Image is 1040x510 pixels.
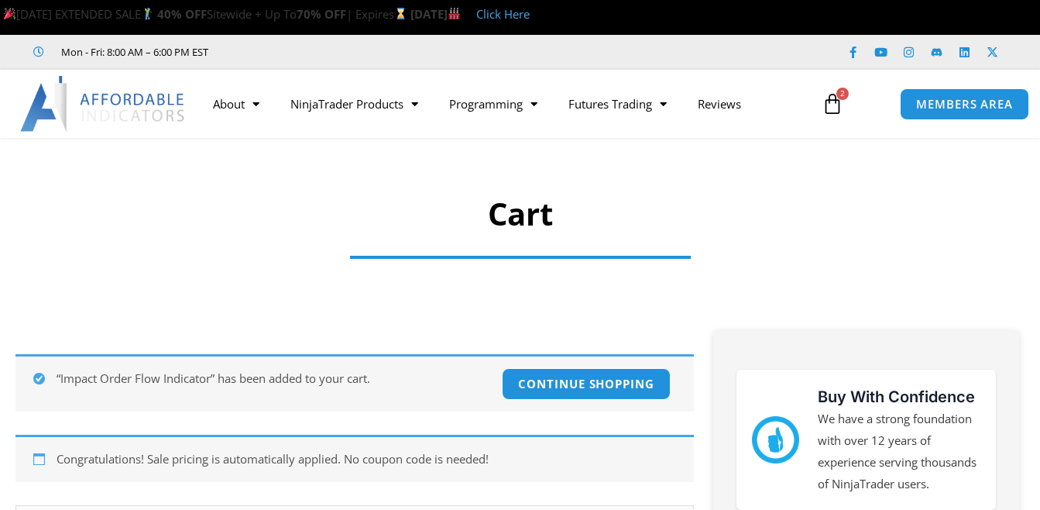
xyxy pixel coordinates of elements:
[553,86,682,122] a: Futures Trading
[502,368,670,400] a: Continue shopping
[197,86,812,122] nav: Menu
[157,6,207,22] strong: 40% OFF
[20,76,187,132] img: LogoAI | Affordable Indicators – NinjaTrader
[916,98,1013,110] span: MEMBERS AREA
[57,43,208,61] span: Mon - Fri: 8:00 AM – 6:00 PM EST
[142,8,153,19] img: 🏌️‍♂️
[818,385,981,408] h3: Buy With Confidence
[275,86,434,122] a: NinjaTrader Products
[297,6,346,22] strong: 70% OFF
[836,88,849,100] span: 2
[476,6,530,22] a: Click Here
[15,354,694,412] div: “Impact Order Flow Indicator” has been added to your cart.
[410,6,461,22] strong: [DATE]
[395,8,407,19] img: ⌛
[682,86,757,122] a: Reviews
[818,408,981,494] p: We have a strong foundation with over 12 years of experience serving thousands of NinjaTrader users.
[752,416,799,463] img: mark thumbs good 43913 | Affordable Indicators – NinjaTrader
[4,8,15,19] img: 🎉
[230,44,462,60] iframe: Customer reviews powered by Trustpilot
[15,435,694,482] div: Congratulations! Sale pricing is automatically applied. No coupon code is needed!
[434,86,553,122] a: Programming
[798,81,867,126] a: 2
[7,192,1033,236] h1: Cart
[197,86,275,122] a: About
[448,8,460,19] img: 🏭
[900,88,1029,120] a: MEMBERS AREA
